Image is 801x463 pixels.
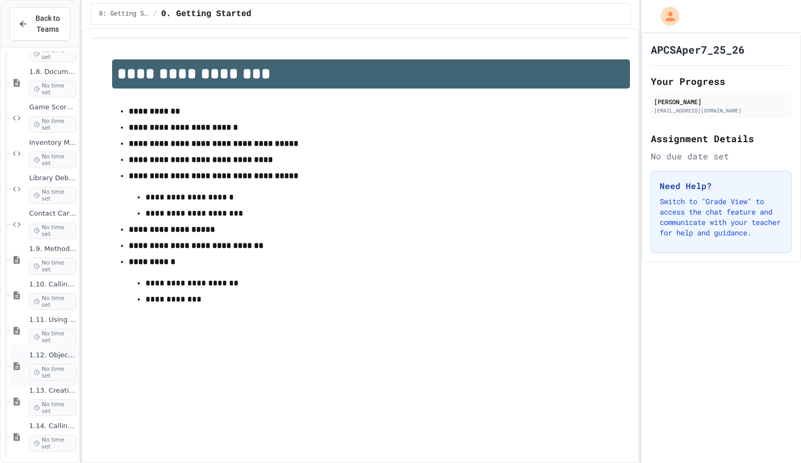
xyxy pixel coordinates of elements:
div: [EMAIL_ADDRESS][DOMAIN_NAME] [654,107,788,115]
button: Back to Teams [9,7,70,41]
span: 1.9. Method Signatures [29,245,77,254]
span: No time set [29,116,77,133]
h2: Your Progress [651,74,792,89]
span: 0: Getting Started [99,10,149,18]
span: 0. Getting Started [161,8,251,20]
span: No time set [29,222,77,239]
div: No due date set [651,150,792,162]
span: 1.10. Calling Class Methods [29,280,77,289]
span: No time set [29,258,77,274]
span: 1.13. Creating and Initializing Objects: Constructors [29,386,77,395]
span: No time set [29,399,77,416]
span: / [153,10,157,18]
span: No time set [29,152,77,168]
div: My Account [650,4,682,28]
span: No time set [29,187,77,204]
span: No time set [29,435,77,452]
span: Back to Teams [34,13,62,35]
p: Switch to "Grade View" to access the chat feature and communicate with your teacher for help and ... [660,196,783,238]
h3: Need Help? [660,180,783,192]
span: Game Score Tracker [29,103,77,112]
span: No time set [29,81,77,97]
span: No time set [29,364,77,381]
h1: APCSAper7_25_26 [651,42,745,57]
span: Inventory Management System [29,139,77,147]
span: 1.11. Using the Math Class [29,316,77,324]
span: 1.12. Objects - Instances of Classes [29,351,77,360]
span: 1.8. Documentation with Comments and Preconditions [29,68,77,77]
h2: Assignment Details [651,131,792,146]
span: No time set [29,45,77,62]
span: Contact Card Creator [29,209,77,218]
span: 1.14. Calling Instance Methods [29,422,77,431]
span: No time set [29,329,77,345]
span: Library Debugger Challenge [29,174,77,183]
span: No time set [29,293,77,310]
div: [PERSON_NAME] [654,97,788,106]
